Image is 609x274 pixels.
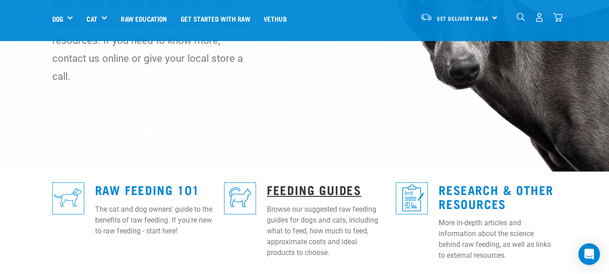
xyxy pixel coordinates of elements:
[437,17,489,20] span: Set Delivery Area
[517,13,525,21] img: home-icon-1@2x.png
[535,13,544,22] img: user.png
[87,14,97,24] a: Cat
[267,186,361,193] a: Feeding Guides
[52,182,84,214] img: re-icons-dog3-sq-blue.png
[257,0,293,37] a: Vethub
[439,218,557,261] p: More in-depth articles and information about the science behind raw feeding, as well as links to ...
[420,13,432,21] img: van-moving.png
[174,0,257,37] a: Get started with Raw
[224,182,256,214] img: re-icons-cat2-sq-blue.png
[95,204,213,237] p: The cat and dog owners' guide to the benefits of raw feeding. If you're new to raw feeding - star...
[396,182,428,214] img: re-icons-healthcheck1-sq-blue.png
[578,243,600,265] div: Open Intercom Messenger
[52,14,63,24] a: Dog
[553,13,563,22] img: home-icon@2x.png
[439,186,554,207] a: Research & Other Resources
[95,186,200,193] a: Raw Feeding 101
[114,0,174,37] a: Raw Education
[267,204,385,258] p: Browse our suggested raw feeding guides for dogs and cats, including what to feed, how much to fe...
